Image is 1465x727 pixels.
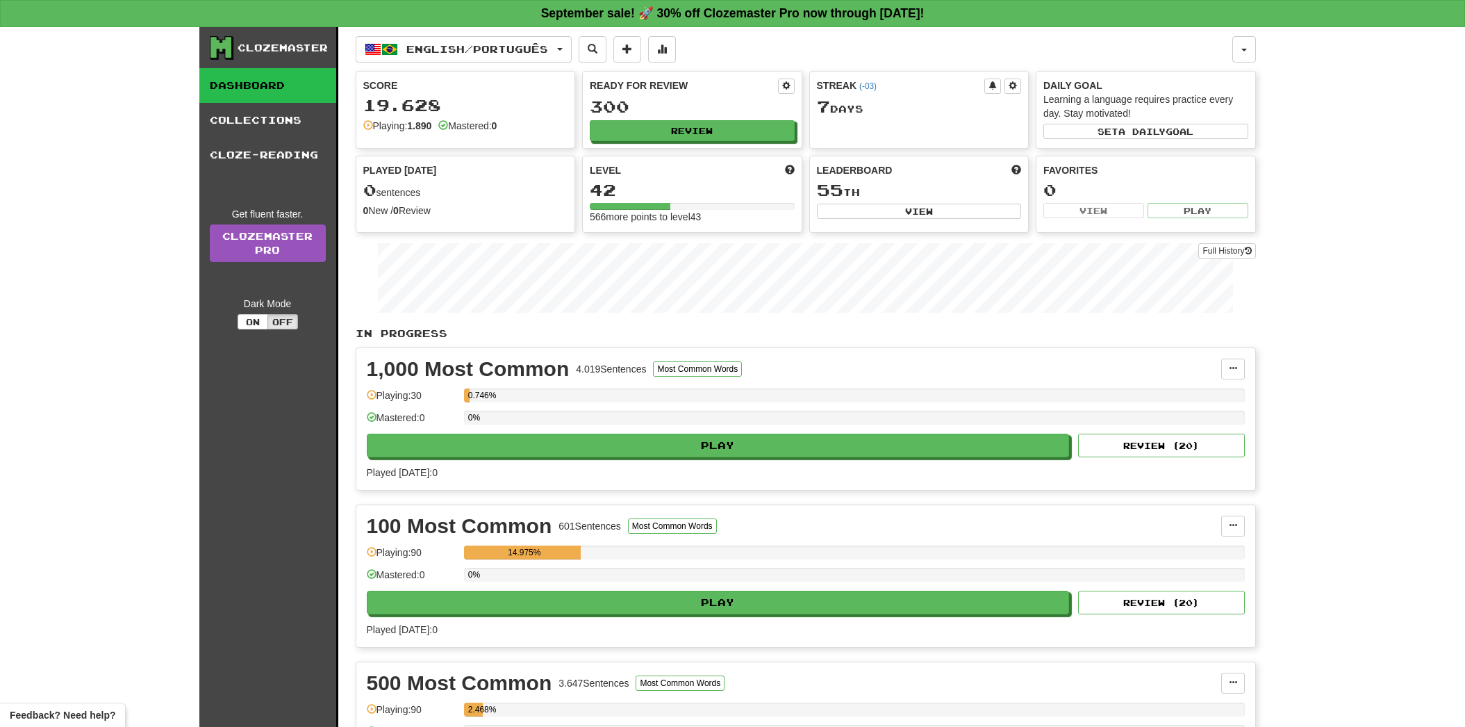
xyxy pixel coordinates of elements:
div: Streak [817,79,985,92]
button: Play [367,434,1070,457]
div: 1,000 Most Common [367,359,570,379]
button: Review (20) [1078,434,1245,457]
strong: 0 [492,120,497,131]
span: English / Português [406,43,548,55]
strong: 0 [393,205,399,216]
div: Daily Goal [1043,79,1248,92]
div: 3.647 Sentences [558,676,629,690]
div: Playing: 90 [367,703,457,726]
div: sentences [363,181,568,199]
div: 0 [1043,181,1248,199]
div: Learning a language requires practice every day. Stay motivated! [1043,92,1248,120]
div: 601 Sentences [558,519,621,533]
a: (-03) [859,81,877,91]
p: In Progress [356,327,1256,341]
span: 55 [817,180,843,199]
button: Search sentences [579,36,606,63]
span: 0 [363,180,376,199]
a: Cloze-Reading [199,138,336,172]
div: 19.628 [363,97,568,114]
button: Most Common Words [636,676,725,691]
div: Mastered: 0 [367,568,457,591]
span: Leaderboard [817,163,893,177]
strong: 1.890 [407,120,431,131]
a: Collections [199,103,336,138]
div: Playing: 30 [367,389,457,411]
div: Get fluent faster. [210,207,326,221]
div: New / Review [363,204,568,218]
button: English/Português [356,36,572,63]
button: On [238,314,268,329]
span: This week in points, UTC [1011,163,1021,177]
span: Level [590,163,621,177]
div: Score [363,79,568,92]
div: Favorites [1043,163,1248,177]
span: Score more points to level up [785,163,795,177]
span: a daily [1118,126,1166,136]
span: Played [DATE] [363,163,437,177]
div: 500 Most Common [367,673,552,694]
div: 300 [590,98,795,115]
div: 4.019 Sentences [576,362,646,376]
div: Mastered: [438,119,497,133]
button: Play [367,591,1070,614]
div: 2.468% [468,703,483,717]
span: Played [DATE]: 0 [367,467,438,478]
button: View [817,204,1022,219]
span: 7 [817,97,830,116]
div: 42 [590,181,795,199]
span: Open feedback widget [10,708,115,722]
div: 14.975% [468,546,581,559]
div: Mastered: 0 [367,411,457,434]
a: ClozemasterPro [210,224,326,262]
button: Review (20) [1078,591,1245,614]
div: Ready for Review [590,79,778,92]
button: Add sentence to collection [613,36,641,63]
button: Most Common Words [653,361,742,377]
div: th [817,181,1022,199]
div: Dark Mode [210,297,326,311]
span: Played [DATE]: 0 [367,624,438,635]
div: Clozemaster [238,41,328,55]
div: Day s [817,98,1022,116]
div: 566 more points to level 43 [590,210,795,224]
div: 0.746% [468,389,470,402]
div: Playing: 90 [367,546,457,569]
strong: September sale! 🚀 30% off Clozemaster Pro now through [DATE]! [541,6,925,20]
button: More stats [648,36,676,63]
div: Playing: [363,119,432,133]
button: View [1043,203,1144,218]
button: Play [1148,203,1248,218]
div: 100 Most Common [367,516,552,537]
button: Off [267,314,298,329]
button: Full History [1198,243,1255,259]
button: Most Common Words [628,518,717,534]
button: Review [590,120,795,141]
button: Seta dailygoal [1043,124,1248,139]
strong: 0 [363,205,369,216]
a: Dashboard [199,68,336,103]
